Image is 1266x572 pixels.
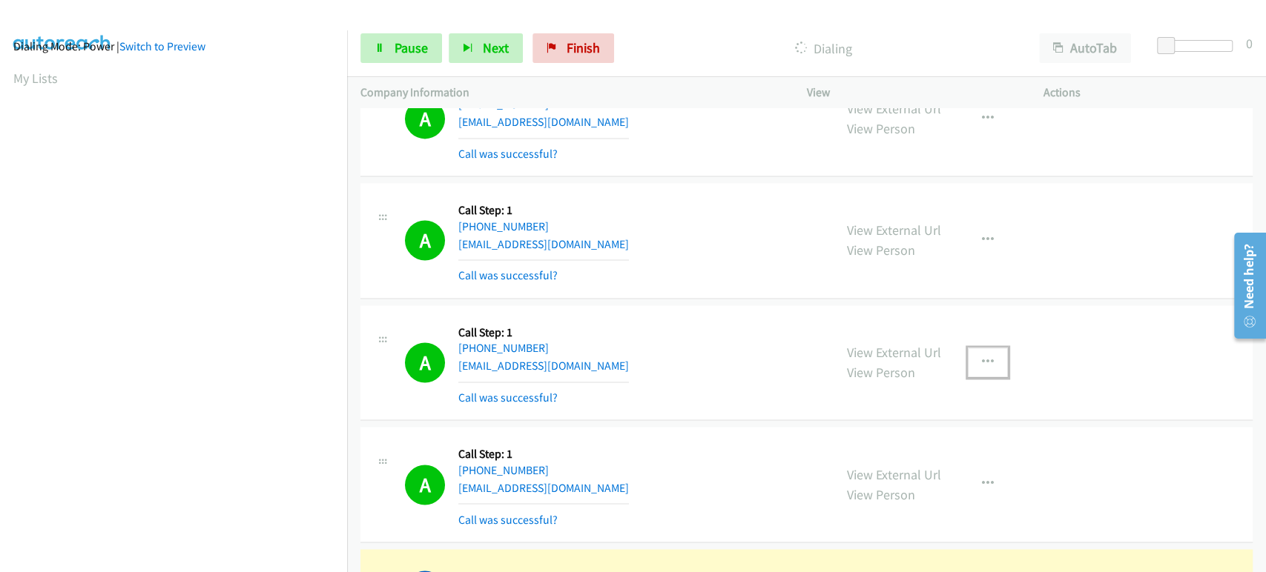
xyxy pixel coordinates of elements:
[1043,84,1253,102] p: Actions
[847,222,941,239] a: View External Url
[567,39,600,56] span: Finish
[458,463,549,477] a: [PHONE_NUMBER]
[13,38,334,56] div: Dialing Mode: Power |
[458,341,549,355] a: [PHONE_NUMBER]
[1039,33,1131,63] button: AutoTab
[1246,33,1253,53] div: 0
[405,99,445,139] h1: A
[458,481,629,495] a: [EMAIL_ADDRESS][DOMAIN_NAME]
[847,100,941,117] a: View External Url
[634,39,1012,59] p: Dialing
[395,39,428,56] span: Pause
[458,447,629,462] h5: Call Step: 1
[458,237,629,251] a: [EMAIL_ADDRESS][DOMAIN_NAME]
[807,84,1017,102] p: View
[1164,40,1233,52] div: Delay between calls (in seconds)
[847,466,941,483] a: View External Url
[458,512,558,526] a: Call was successful?
[13,70,58,87] a: My Lists
[533,33,614,63] a: Finish
[847,486,915,503] a: View Person
[458,359,629,373] a: [EMAIL_ADDRESS][DOMAIN_NAME]
[458,115,629,129] a: [EMAIL_ADDRESS][DOMAIN_NAME]
[847,242,915,259] a: View Person
[405,465,445,505] h1: A
[458,203,629,218] h5: Call Step: 1
[847,364,915,381] a: View Person
[847,120,915,137] a: View Person
[360,84,780,102] p: Company Information
[119,39,205,53] a: Switch to Preview
[360,33,442,63] a: Pause
[458,325,629,340] h5: Call Step: 1
[458,390,558,405] a: Call was successful?
[449,33,523,63] button: Next
[458,268,558,282] a: Call was successful?
[1224,227,1266,345] iframe: Resource Center
[458,147,558,161] a: Call was successful?
[483,39,509,56] span: Next
[405,220,445,260] h1: A
[847,344,941,361] a: View External Url
[405,342,445,382] h1: A
[458,219,549,233] a: [PHONE_NUMBER]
